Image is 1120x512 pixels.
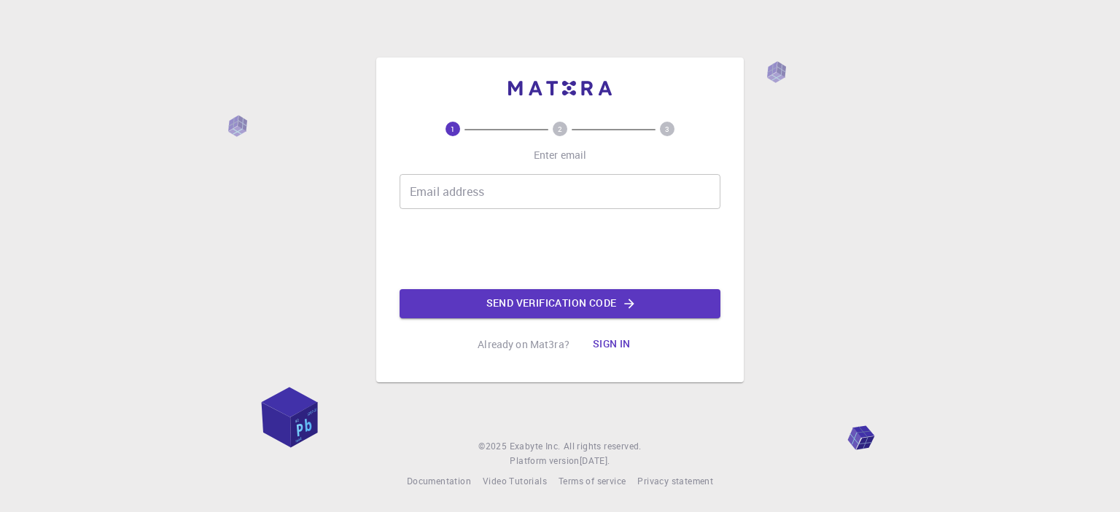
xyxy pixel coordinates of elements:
button: Send verification code [400,289,720,318]
text: 3 [665,124,669,134]
text: 1 [451,124,455,134]
span: Exabyte Inc. [510,440,561,452]
span: Video Tutorials [483,475,547,487]
a: Terms of service [559,474,626,489]
iframe: reCAPTCHA [449,221,671,277]
a: Exabyte Inc. [510,439,561,454]
text: 2 [558,124,562,134]
span: Platform version [510,454,579,468]
button: Sign in [581,330,642,359]
a: Documentation [407,474,471,489]
span: Documentation [407,475,471,487]
a: Privacy statement [637,474,713,489]
span: Privacy statement [637,475,713,487]
a: Video Tutorials [483,474,547,489]
span: © 2025 [478,439,509,454]
span: Terms of service [559,475,626,487]
span: [DATE] . [580,454,610,466]
p: Already on Mat3ra? [478,337,569,352]
span: All rights reserved. [564,439,642,454]
p: Enter email [534,148,587,162]
a: [DATE]. [580,454,610,468]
